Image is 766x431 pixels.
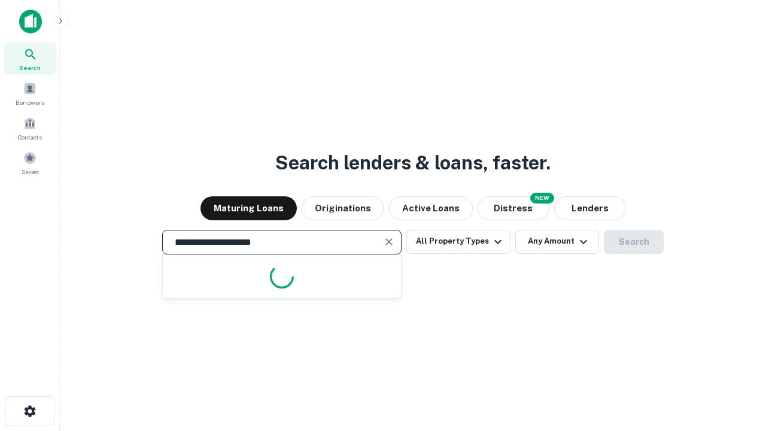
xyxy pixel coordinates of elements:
div: NEW [530,193,554,204]
h3: Search lenders & loans, faster. [275,148,551,177]
a: Contacts [4,112,56,144]
span: Saved [22,167,39,177]
button: Search distressed loans with lien and other non-mortgage details. [478,196,549,220]
button: All Property Types [406,230,510,254]
button: Originations [302,196,384,220]
button: Maturing Loans [200,196,297,220]
span: Contacts [18,132,42,142]
button: Lenders [554,196,626,220]
button: Clear [381,233,397,250]
a: Saved [4,147,56,179]
button: Any Amount [515,230,599,254]
a: Search [4,43,56,75]
button: Active Loans [389,196,473,220]
span: Borrowers [16,98,44,107]
span: Search [19,63,41,72]
iframe: Chat Widget [706,335,766,393]
img: capitalize-icon.png [19,10,42,34]
a: Borrowers [4,77,56,110]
